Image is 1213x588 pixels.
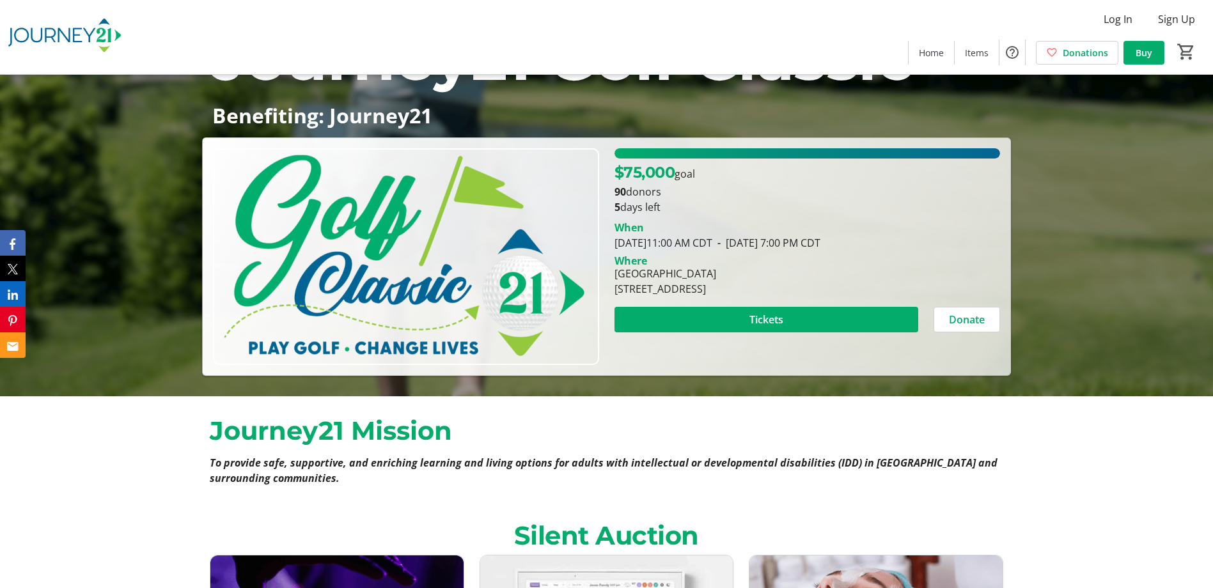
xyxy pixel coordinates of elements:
p: Benefiting: Journey21 [212,104,1001,127]
div: When [614,220,644,235]
span: Donate [949,312,985,327]
span: $75,000 [614,163,675,182]
div: [GEOGRAPHIC_DATA] [614,266,716,281]
img: Journey21's Logo [8,5,121,69]
a: Donations [1036,41,1118,65]
p: days left [614,199,1000,215]
span: Sign Up [1158,12,1195,27]
button: Donate [934,307,1000,332]
a: Home [909,41,954,65]
p: goal [614,161,696,184]
span: [DATE] 11:00 AM CDT [614,236,712,250]
span: 5 [614,200,620,214]
button: Help [999,40,1025,65]
div: 100% of fundraising goal reached [614,148,1000,159]
a: Items [955,41,999,65]
span: Home [919,46,944,59]
span: - [712,236,726,250]
a: Buy [1123,41,1164,65]
img: Campaign CTA Media Photo [213,148,599,365]
div: Where [614,256,647,266]
button: Sign Up [1148,9,1205,29]
em: To provide safe, supportive, and enriching learning and living options for adults with intellectu... [210,456,998,485]
p: donors [614,184,1000,199]
p: Journey21 Mission [210,412,1003,450]
button: Tickets [614,307,918,332]
div: Silent Auction [514,516,699,555]
span: Log In [1104,12,1132,27]
span: Tickets [749,312,783,327]
b: 90 [614,185,626,199]
span: Donations [1063,46,1108,59]
span: [DATE] 7:00 PM CDT [712,236,820,250]
div: [STREET_ADDRESS] [614,281,716,297]
button: Cart [1175,40,1198,63]
span: Items [965,46,989,59]
span: Buy [1136,46,1152,59]
button: Log In [1093,9,1143,29]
